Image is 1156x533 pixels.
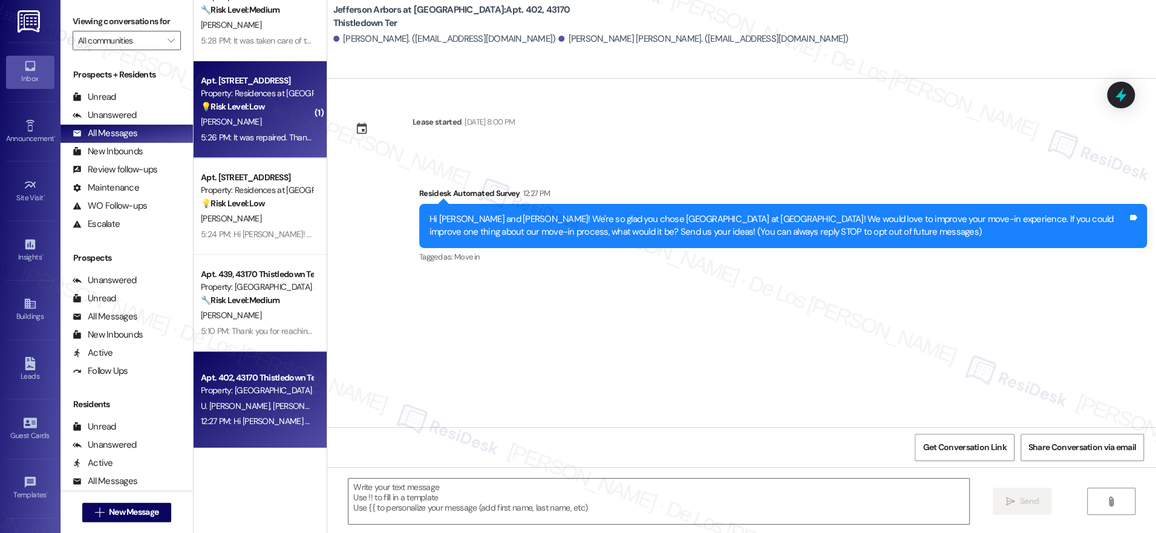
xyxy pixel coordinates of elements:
[6,175,54,208] a: Site Visit •
[6,353,54,386] a: Leads
[73,200,147,212] div: WO Follow-ups
[1005,497,1014,506] i: 
[201,116,261,127] span: [PERSON_NAME]
[201,198,265,209] strong: 💡 Risk Level: Low
[78,31,162,50] input: All communities
[109,506,158,518] span: New Message
[201,295,279,306] strong: 🔧 Risk Level: Medium
[73,475,137,488] div: All Messages
[73,127,137,140] div: All Messages
[201,229,1025,240] div: 5:24 PM: Hi [PERSON_NAME]! Thank you for sharing that — I understand you’d like to see lower pric...
[73,12,181,31] label: Viewing conversations for
[1020,434,1144,461] button: Share Conversation via email
[915,434,1014,461] button: Get Conversation Link
[520,187,550,200] div: 12:27 PM
[333,33,556,45] div: [PERSON_NAME]. ([EMAIL_ADDRESS][DOMAIN_NAME])
[6,56,54,88] a: Inbox
[73,292,116,305] div: Unread
[201,310,261,321] span: [PERSON_NAME]
[73,163,157,176] div: Review follow-ups
[73,457,113,469] div: Active
[6,293,54,326] a: Buildings
[73,420,116,433] div: Unread
[60,68,193,81] div: Prospects + Residents
[168,36,174,45] i: 
[201,35,327,46] div: 5:28 PM: It was taken care of thanks
[333,4,575,30] b: Jefferson Arbors at [GEOGRAPHIC_DATA]: Apt. 402, 43170 Thistledown Ter
[201,268,313,281] div: Apt. 439, 43170 Thistledown Ter
[454,252,479,262] span: Move in
[1106,497,1115,506] i: 
[462,116,515,128] div: [DATE] 8:00 PM
[429,213,1128,239] div: Hi [PERSON_NAME] and [PERSON_NAME]! We're so glad you chose [GEOGRAPHIC_DATA] at [GEOGRAPHIC_DATA...
[82,503,172,522] button: New Message
[201,213,261,224] span: [PERSON_NAME]
[201,184,313,197] div: Property: Residences at [GEOGRAPHIC_DATA]
[73,145,143,158] div: New Inbounds
[73,329,143,341] div: New Inbounds
[73,439,137,451] div: Unanswered
[73,91,116,103] div: Unread
[201,19,261,30] span: [PERSON_NAME]
[47,489,48,497] span: •
[1028,441,1136,454] span: Share Conversation via email
[201,401,273,411] span: U. [PERSON_NAME]
[73,274,137,287] div: Unanswered
[201,171,313,184] div: Apt. [STREET_ADDRESS]
[73,347,113,359] div: Active
[6,413,54,445] a: Guest Cards
[558,33,848,45] div: [PERSON_NAME] [PERSON_NAME]. ([EMAIL_ADDRESS][DOMAIN_NAME])
[6,234,54,267] a: Insights •
[54,132,56,141] span: •
[201,384,313,397] div: Property: [GEOGRAPHIC_DATA] at [GEOGRAPHIC_DATA]
[73,181,139,194] div: Maintenance
[6,472,54,505] a: Templates •
[201,281,313,293] div: Property: [GEOGRAPHIC_DATA] at [GEOGRAPHIC_DATA]
[60,252,193,264] div: Prospects
[419,248,1147,266] div: Tagged as:
[201,371,313,384] div: Apt. 402, 43170 Thistledown Ter
[73,218,120,231] div: Escalate
[201,101,265,112] strong: 💡 Risk Level: Low
[201,325,652,336] div: 5:10 PM: Thank you for reaching out — that’s wonderful news! I’m so glad to hear the work order h...
[42,251,44,260] span: •
[273,401,333,411] span: [PERSON_NAME]
[95,508,104,517] i: 
[923,441,1006,454] span: Get Conversation Link
[60,398,193,411] div: Residents
[44,192,45,200] span: •
[201,132,325,143] div: 5:26 PM: It was repaired. Thank you
[201,74,313,87] div: Apt. [STREET_ADDRESS]
[201,4,279,15] strong: 🔧 Risk Level: Medium
[413,116,462,128] div: Lease started
[73,109,137,122] div: Unanswered
[73,310,137,323] div: All Messages
[201,87,313,100] div: Property: Residences at [GEOGRAPHIC_DATA]
[1020,495,1039,508] span: Send
[419,187,1147,204] div: Residesk Automated Survey
[18,10,42,33] img: ResiDesk Logo
[73,365,128,378] div: Follow Ups
[993,488,1051,515] button: Send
